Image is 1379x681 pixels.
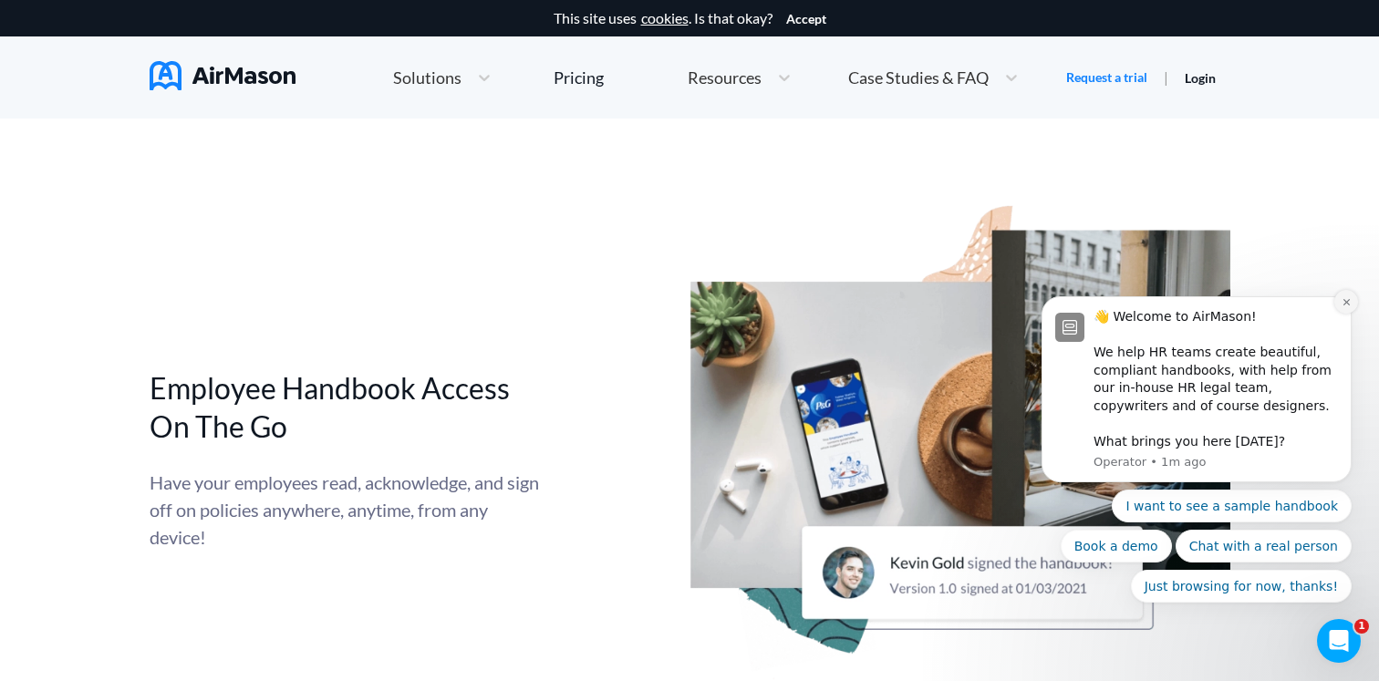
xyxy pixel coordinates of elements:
span: Case Studies & FAQ [848,69,989,86]
a: Request a trial [1066,68,1147,87]
iframe: Intercom notifications message [1014,273,1379,672]
span: | [1164,68,1168,86]
span: 1 [1354,619,1369,634]
div: Pricing [554,69,604,86]
h2: Employee Handbook Access On The Go [150,369,542,446]
iframe: Intercom live chat [1317,619,1361,663]
button: Accept cookies [786,12,826,26]
a: Login [1185,70,1216,86]
span: Resources [688,69,762,86]
a: Pricing [554,61,604,94]
a: cookies [641,10,689,26]
div: Have your employees read, acknowledge, and sign off on policies anywhere, anytime, from any device! [150,469,542,551]
span: Solutions [393,69,461,86]
img: AirMason Logo [150,61,295,90]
